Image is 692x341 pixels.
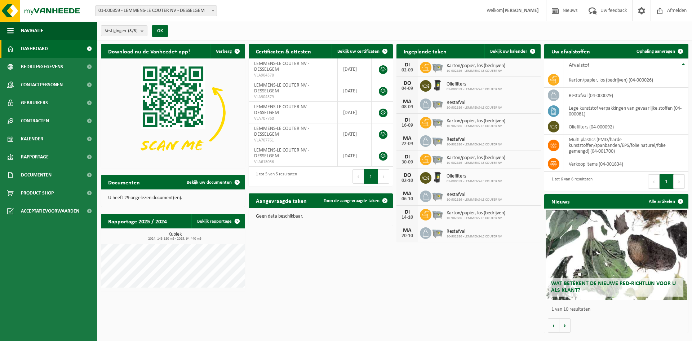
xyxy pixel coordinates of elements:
span: Bedrijfsgegevens [21,58,63,76]
span: Navigatie [21,22,43,40]
span: Restafval [447,192,502,198]
img: WB-2500-GAL-GY-01 [431,61,444,73]
p: Geen data beschikbaar. [256,214,386,219]
span: Verberg [216,49,232,54]
span: Gebruikers [21,94,48,112]
a: Wat betekent de nieuwe RED-richtlijn voor u als klant? [546,210,687,300]
img: WB-2500-GAL-GY-01 [431,153,444,165]
span: Restafval [447,100,502,106]
span: Documenten [21,166,52,184]
span: VLA904378 [254,73,332,78]
button: Next [378,169,389,184]
span: Vestigingen [105,26,138,36]
span: VLA707761 [254,137,332,143]
span: 10-902886 - LEMMENS-LE COUTER NV [447,124,505,128]
td: verkoop items (04-001834) [563,156,688,172]
div: MA [400,136,414,141]
div: 02-09 [400,68,414,73]
span: Karton/papier, los (bedrijven) [447,118,505,124]
img: WB-2500-GAL-GY-01 [431,97,444,110]
div: 08-09 [400,105,414,110]
span: VLA904379 [254,94,332,100]
a: Bekijk rapportage [191,214,244,228]
td: karton/papier, los (bedrijven) (04-000026) [563,72,688,88]
button: Volgende [559,318,571,333]
span: Rapportage [21,148,49,166]
td: lege kunststof verpakkingen van gevaarlijke stoffen (04-000081) [563,103,688,119]
div: MA [400,228,414,233]
span: 10-902886 - LEMMENS-LE COUTER NV [447,198,502,202]
count: (3/3) [128,29,138,33]
span: Bekijk uw kalender [490,49,527,54]
span: Restafval [447,137,502,143]
div: MA [400,191,414,197]
div: 1 tot 5 van 5 resultaten [252,169,297,184]
h2: Certificaten & attesten [249,44,318,58]
span: LEMMENS-LE COUTER NV - DESSELGEM [254,104,309,115]
a: Bekijk uw kalender [484,44,540,58]
span: LEMMENS-LE COUTER NV - DESSELGEM [254,61,309,72]
td: [DATE] [338,145,372,167]
h2: Aangevraagde taken [249,193,314,207]
span: Dashboard [21,40,48,58]
h2: Download nu de Vanheede+ app! [101,44,197,58]
td: [DATE] [338,102,372,123]
div: DO [400,172,414,178]
div: DO [400,80,414,86]
span: 01-000359 - LEMMENS-LE COUTER NV [447,87,502,92]
span: 10-902886 - LEMMENS-LE COUTER NV [447,106,502,110]
button: Vestigingen(3/3) [101,25,147,36]
button: OK [152,25,168,37]
span: 10-902886 - LEMMENS-LE COUTER NV [447,235,502,239]
div: 30-09 [400,160,414,165]
span: Toon de aangevraagde taken [324,198,380,203]
span: Contracten [21,112,49,130]
img: WB-2500-GAL-GY-01 [431,116,444,128]
td: [DATE] [338,123,372,145]
td: restafval (04-000029) [563,88,688,103]
img: WB-2500-GAL-GY-01 [431,226,444,239]
strong: [PERSON_NAME] [503,8,539,13]
h2: Nieuws [544,194,577,208]
p: U heeft 29 ongelezen document(en). [108,196,238,201]
a: Bekijk uw certificaten [332,44,392,58]
span: Oliefilters [447,82,502,87]
span: Wat betekent de nieuwe RED-richtlijn voor u als klant? [551,281,676,293]
span: 10-902886 - LEMMENS-LE COUTER NV [447,161,505,165]
span: Contactpersonen [21,76,63,94]
div: 04-09 [400,86,414,91]
button: 1 [364,169,378,184]
span: LEMMENS-LE COUTER NV - DESSELGEM [254,83,309,94]
div: 1 tot 6 van 6 resultaten [548,174,593,189]
a: Toon de aangevraagde taken [318,193,392,208]
span: VLA707760 [254,116,332,122]
span: 01-000359 - LEMMENS-LE COUTER NV [447,179,502,184]
img: WB-2500-GAL-GY-01 [431,134,444,147]
h2: Ingeplande taken [396,44,454,58]
button: Verberg [210,44,244,58]
span: 2024: 143,180 m3 - 2025: 94,440 m3 [105,237,245,241]
span: 01-000359 - LEMMENS-LE COUTER NV - DESSELGEM [95,5,217,16]
span: Karton/papier, los (bedrijven) [447,63,505,69]
a: Alle artikelen [643,194,688,209]
span: Ophaling aanvragen [636,49,675,54]
img: WB-2500-GAL-GY-01 [431,208,444,220]
span: Karton/papier, los (bedrijven) [447,155,505,161]
button: Previous [648,174,660,189]
span: 10-902886 - LEMMENS-LE COUTER NV [447,216,505,220]
div: 14-10 [400,215,414,220]
div: DI [400,209,414,215]
div: MA [400,99,414,105]
span: Bekijk uw documenten [187,180,232,185]
span: Bekijk uw certificaten [337,49,380,54]
td: [DATE] [338,58,372,80]
img: WB-2500-GAL-GY-01 [431,189,444,202]
span: 10-902886 - LEMMENS-LE COUTER NV [447,69,505,73]
button: Next [674,174,685,189]
span: VLA613056 [254,159,332,165]
div: 06-10 [400,197,414,202]
div: 02-10 [400,178,414,183]
span: Restafval [447,229,502,235]
span: Oliefilters [447,174,502,179]
a: Ophaling aanvragen [631,44,688,58]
